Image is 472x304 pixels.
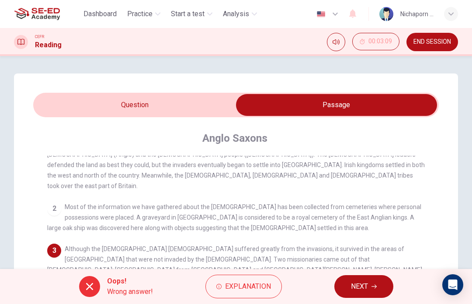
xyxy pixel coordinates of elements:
[352,33,399,51] div: Hide
[107,276,153,287] span: Oops!
[127,9,153,19] span: Practice
[219,6,260,22] button: Analysis
[351,280,368,293] span: NEXT
[47,203,421,231] span: Most of the information we have gathered about the [DEMOGRAPHIC_DATA] has been collected from cem...
[406,33,458,51] button: END SESSION
[14,5,60,23] img: SE-ED Academy logo
[442,274,463,295] div: Open Intercom Messenger
[124,6,164,22] button: Practice
[400,9,434,19] div: Nichaporn Pitichotesakoon
[14,5,80,23] a: SE-ED Academy logo
[107,287,153,297] span: Wrong answer!
[80,6,120,22] button: Dashboard
[205,275,282,298] button: Explanation
[352,33,399,50] button: 00:03:09
[225,280,271,293] span: Explanation
[47,244,61,258] div: 3
[413,38,451,45] span: END SESSION
[368,38,392,45] span: 00:03:09
[35,40,62,50] h1: Reading
[223,9,249,19] span: Analysis
[379,7,393,21] img: Profile picture
[47,202,61,216] div: 2
[171,9,205,19] span: Start a test
[334,275,393,298] button: NEXT
[327,33,345,51] div: Mute
[83,9,117,19] span: Dashboard
[316,11,326,17] img: en
[167,6,216,22] button: Start a test
[35,34,44,40] span: CEFR
[202,131,267,145] h4: Anglo Saxons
